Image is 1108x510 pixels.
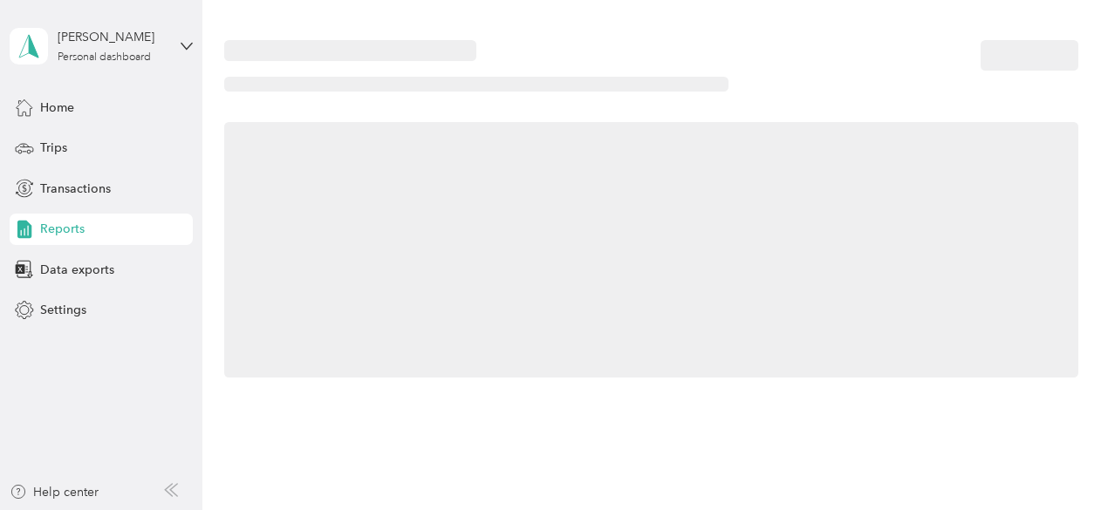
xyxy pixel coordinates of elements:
[10,483,99,501] button: Help center
[58,52,151,63] div: Personal dashboard
[40,301,86,319] span: Settings
[40,261,114,279] span: Data exports
[40,139,67,157] span: Trips
[40,99,74,117] span: Home
[58,28,167,46] div: [PERSON_NAME]
[40,180,111,198] span: Transactions
[1010,412,1108,510] iframe: Everlance-gr Chat Button Frame
[40,220,85,238] span: Reports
